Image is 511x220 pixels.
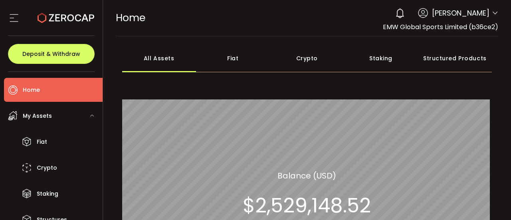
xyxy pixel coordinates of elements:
span: Deposit & Withdraw [22,51,80,57]
span: Fiat [37,136,47,148]
span: Crypto [37,162,57,174]
section: Balance (USD) [277,169,336,181]
span: Staking [37,188,58,200]
span: EMW Global Sports Limited (b36ce2) [383,22,498,32]
div: Crypto [270,44,344,72]
div: Fiat [196,44,270,72]
span: [PERSON_NAME] [432,8,489,18]
span: My Assets [23,110,52,122]
div: All Assets [122,44,196,72]
div: Structured Products [418,44,492,72]
iframe: Chat Widget [471,182,511,220]
span: Home [116,11,145,25]
span: Home [23,84,40,96]
button: Deposit & Withdraw [8,44,95,64]
section: $2,529,148.52 [243,193,371,217]
div: Staking [344,44,418,72]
